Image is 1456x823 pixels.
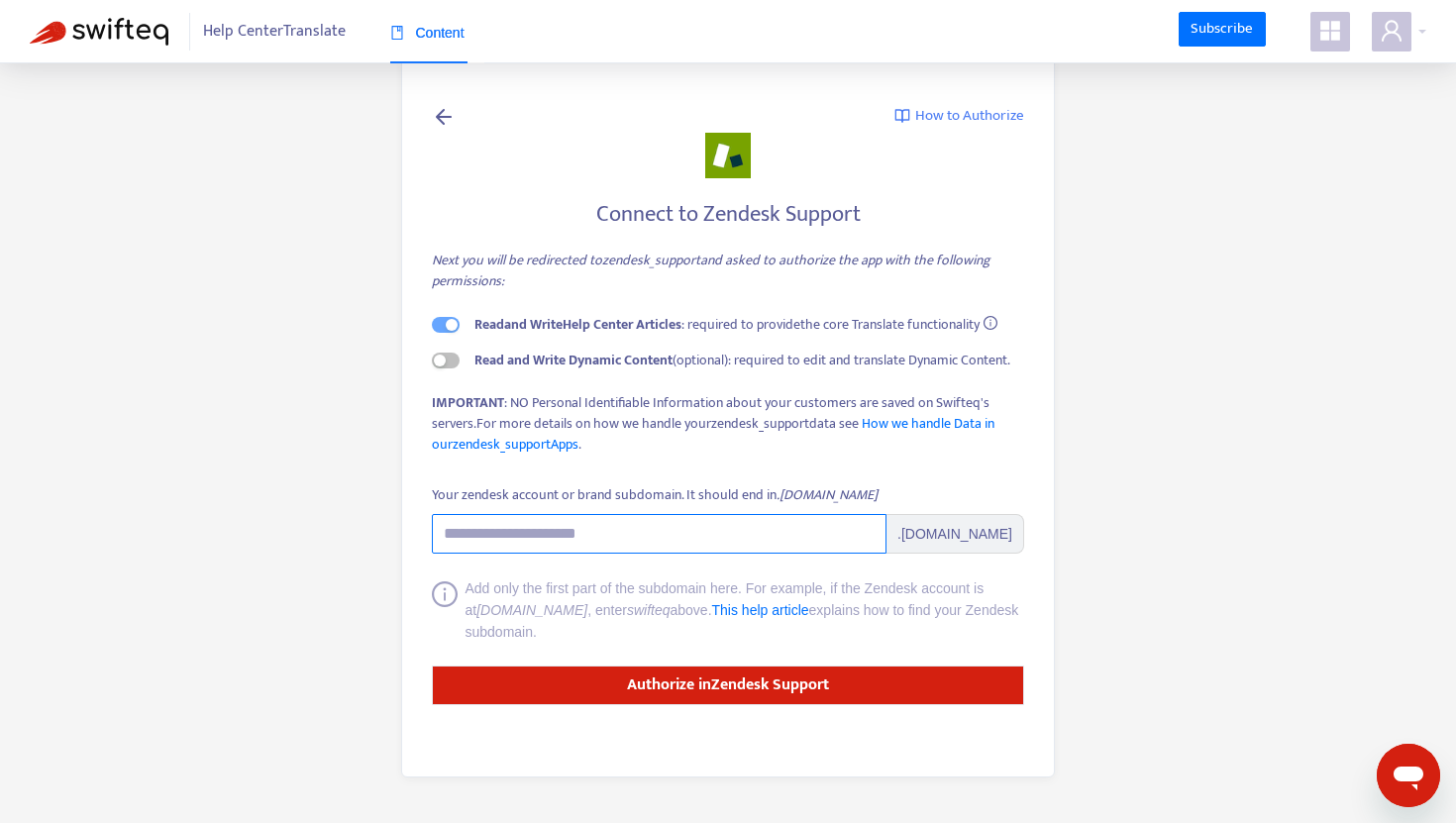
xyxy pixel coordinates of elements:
[886,514,1024,554] span: .[DOMAIN_NAME]
[432,666,1024,705] button: Authorize inZendesk Support
[432,249,990,292] i: Next you will be redirected to zendesk_support and asked to authorize the app with the following ...
[915,105,1024,128] span: How to Authorize
[30,18,168,46] img: Swifteq
[894,108,910,124] img: image-link
[474,349,673,371] strong: Read and Write Dynamic Content
[474,313,980,336] span: : required to provide the core Translate functionality
[476,602,587,618] i: [DOMAIN_NAME]
[1377,744,1440,807] iframe: Button to launch messaging window, conversation in progress
[1380,19,1404,43] span: user
[777,483,878,506] i: .[DOMAIN_NAME]
[432,484,878,506] div: Your zendesk account or brand subdomain. It should end in
[466,577,1025,643] div: Add only the first part of the subdomain here. For example, if the Zendesk account is at , enter ...
[390,25,465,41] span: Content
[1318,19,1342,43] span: appstore
[432,412,994,456] a: How we handle Data in ourzendesk_supportApps
[432,392,1024,455] div: : NO Personal Identifiable Information about your customers are saved on Swifteq's servers.
[627,602,671,618] i: swifteq
[432,412,994,456] span: For more details on how we handle your zendesk_support data see .
[474,349,1010,371] span: (optional): required to edit and translate Dynamic Content.
[1179,12,1266,48] a: Subscribe
[627,671,829,698] strong: Authorize in Zendesk Support
[474,313,681,336] strong: Read and Write Help Center Articles
[894,105,1024,128] a: How to Authorize
[432,201,1024,228] h4: Connect to Zendesk Support
[203,13,346,51] span: Help Center Translate
[712,602,809,618] a: This help article
[705,133,751,178] img: zendesk_support.png
[432,391,504,414] strong: IMPORTANT
[390,26,404,40] span: book
[432,581,458,643] span: info-circle
[984,316,997,330] span: info-circle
